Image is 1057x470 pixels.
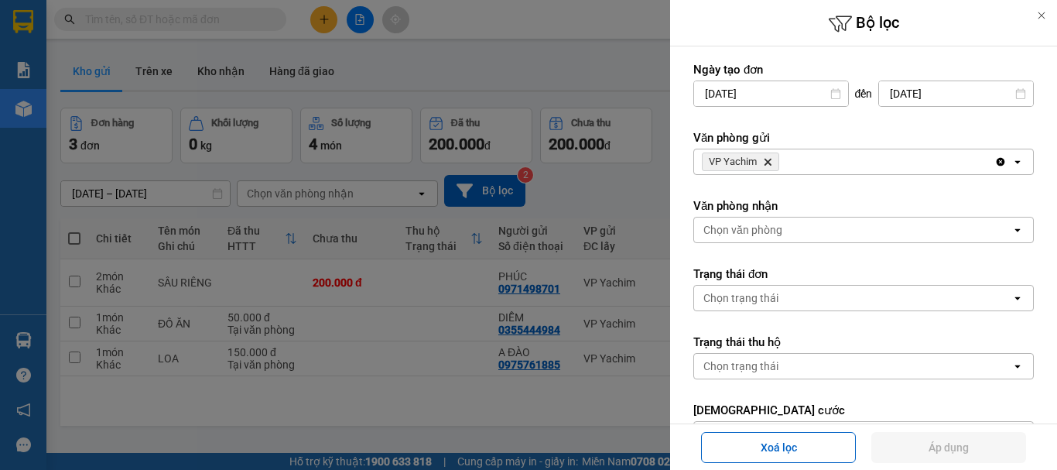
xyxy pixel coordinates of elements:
[693,266,1034,282] label: Trạng thái đơn
[702,153,779,171] span: VP Yachim, close by backspace
[855,86,873,101] span: đến
[703,222,782,238] div: Chọn văn phòng
[1011,156,1024,168] svg: open
[693,62,1034,77] label: Ngày tạo đơn
[782,154,784,170] input: Selected VP Yachim.
[879,81,1033,106] input: Select a date.
[703,359,778,374] div: Chọn trạng thái
[709,156,757,168] span: VP Yachim
[994,156,1007,168] svg: Clear all
[693,198,1034,214] label: Văn phòng nhận
[694,81,848,106] input: Select a date.
[1011,292,1024,304] svg: open
[670,12,1057,36] h6: Bộ lọc
[701,432,856,463] button: Xoá lọc
[693,130,1034,146] label: Văn phòng gửi
[763,157,772,166] svg: Delete
[871,432,1026,463] button: Áp dụng
[693,334,1034,350] label: Trạng thái thu hộ
[1011,360,1024,372] svg: open
[703,290,778,306] div: Chọn trạng thái
[693,403,1034,418] label: [DEMOGRAPHIC_DATA] cước
[1011,224,1024,236] svg: open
